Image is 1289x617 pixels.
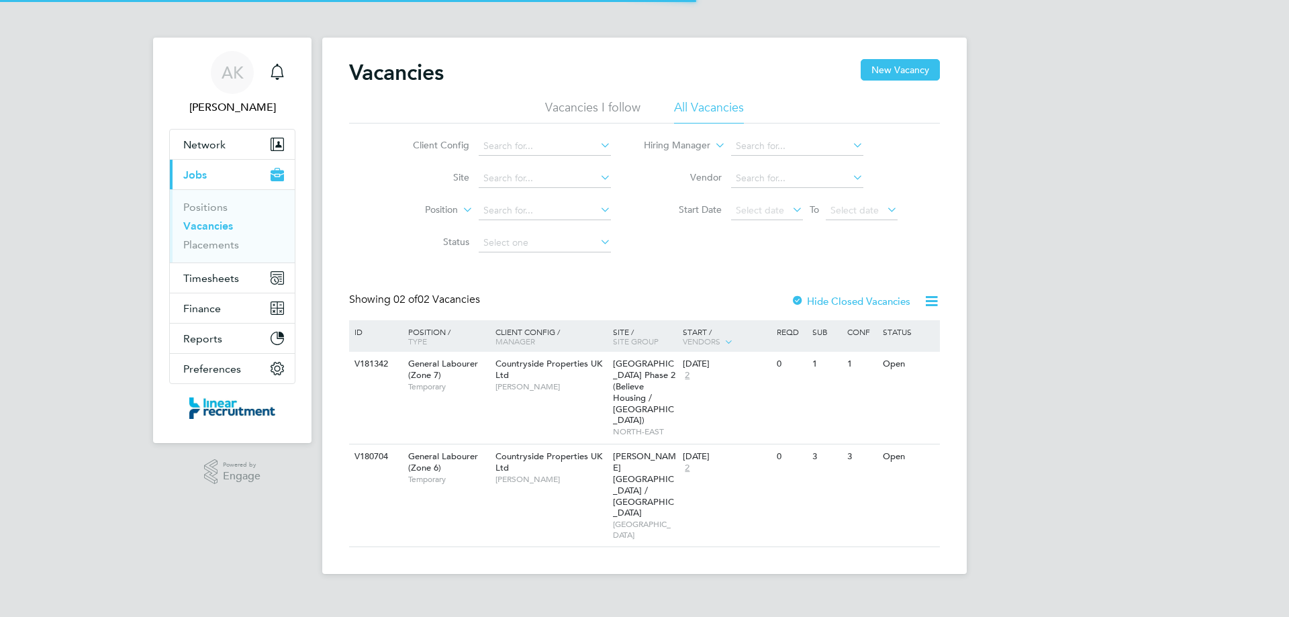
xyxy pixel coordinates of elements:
div: 0 [773,352,808,377]
div: 3 [844,444,879,469]
label: Client Config [392,139,469,151]
div: [DATE] [683,451,770,463]
a: Go to home page [169,397,295,419]
span: General Labourer (Zone 7) [408,358,478,381]
div: Status [879,320,938,343]
button: Reports [170,324,295,353]
li: All Vacancies [674,99,744,124]
span: Countryside Properties UK Ltd [495,358,602,381]
span: Timesheets [183,272,239,285]
div: Site / [610,320,680,352]
span: Temporary [408,474,489,485]
div: Start / [679,320,773,354]
label: Vendor [644,171,722,183]
div: V180704 [351,444,398,469]
li: Vacancies I follow [545,99,640,124]
button: New Vacancy [861,59,940,81]
input: Search for... [479,137,611,156]
div: Reqd [773,320,808,343]
span: Powered by [223,459,260,471]
h2: Vacancies [349,59,444,86]
div: Client Config / [492,320,610,352]
span: [PERSON_NAME][GEOGRAPHIC_DATA] / [GEOGRAPHIC_DATA] [613,450,676,518]
input: Search for... [479,169,611,188]
div: Conf [844,320,879,343]
label: Hiring Manager [633,139,710,152]
span: Preferences [183,363,241,375]
span: To [806,201,823,218]
div: 1 [844,352,879,377]
div: 0 [773,444,808,469]
a: Positions [183,201,228,213]
a: Powered byEngage [204,459,261,485]
label: Position [381,203,458,217]
div: Showing [349,293,483,307]
input: Search for... [731,137,863,156]
span: Manager [495,336,535,346]
div: [DATE] [683,359,770,370]
span: General Labourer (Zone 6) [408,450,478,473]
div: ID [351,320,398,343]
input: Select one [479,234,611,252]
div: Jobs [170,189,295,263]
div: Sub [809,320,844,343]
span: [GEOGRAPHIC_DATA] [613,519,677,540]
span: Select date [736,204,784,216]
span: Reports [183,332,222,345]
span: [PERSON_NAME] [495,474,606,485]
div: Position / [398,320,492,352]
span: [GEOGRAPHIC_DATA] Phase 2 (Believe Housing / [GEOGRAPHIC_DATA]) [613,358,675,426]
span: Finance [183,302,221,315]
img: linearrecruitment-logo-retina.png [189,397,275,419]
span: Site Group [613,336,659,346]
input: Search for... [479,201,611,220]
span: Engage [223,471,260,482]
label: Site [392,171,469,183]
span: NORTH-EAST [613,426,677,437]
div: V181342 [351,352,398,377]
div: 3 [809,444,844,469]
label: Status [392,236,469,248]
span: 02 of [393,293,418,306]
span: 02 Vacancies [393,293,480,306]
nav: Main navigation [153,38,312,443]
div: Open [879,352,938,377]
span: Type [408,336,427,346]
button: Preferences [170,354,295,383]
button: Timesheets [170,263,295,293]
a: AK[PERSON_NAME] [169,51,295,115]
span: Ashley Kelly [169,99,295,115]
span: Countryside Properties UK Ltd [495,450,602,473]
span: 2 [683,370,691,381]
span: AK [222,64,244,81]
span: 2 [683,463,691,474]
input: Search for... [731,169,863,188]
span: Network [183,138,226,151]
label: Start Date [644,203,722,216]
span: Jobs [183,169,207,181]
label: Hide Closed Vacancies [791,295,910,307]
button: Jobs [170,160,295,189]
a: Placements [183,238,239,251]
button: Network [170,130,295,159]
span: [PERSON_NAME] [495,381,606,392]
div: Open [879,444,938,469]
button: Finance [170,293,295,323]
div: 1 [809,352,844,377]
a: Vacancies [183,220,233,232]
span: Vendors [683,336,720,346]
span: Select date [830,204,879,216]
span: Temporary [408,381,489,392]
